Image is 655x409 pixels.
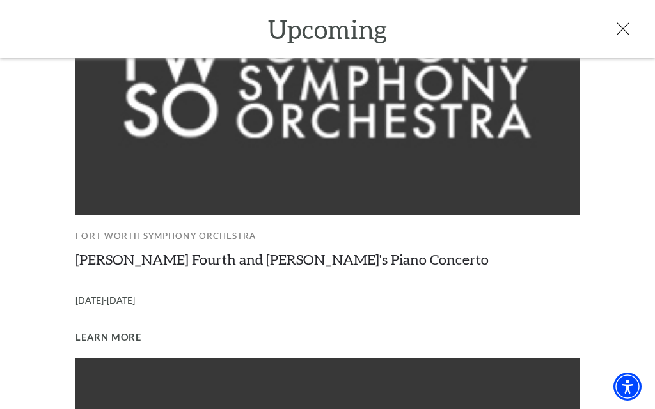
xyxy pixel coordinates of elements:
[75,330,141,346] a: Learn More Brahms Fourth and Grieg's Piano Concerto
[75,330,141,346] span: Learn More
[75,222,579,250] p: Fort Worth Symphony Orchestra
[613,373,642,401] div: Accessibility Menu
[75,251,489,268] a: [PERSON_NAME] Fourth and [PERSON_NAME]'s Piano Concerto
[75,286,579,316] p: [DATE]-[DATE]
